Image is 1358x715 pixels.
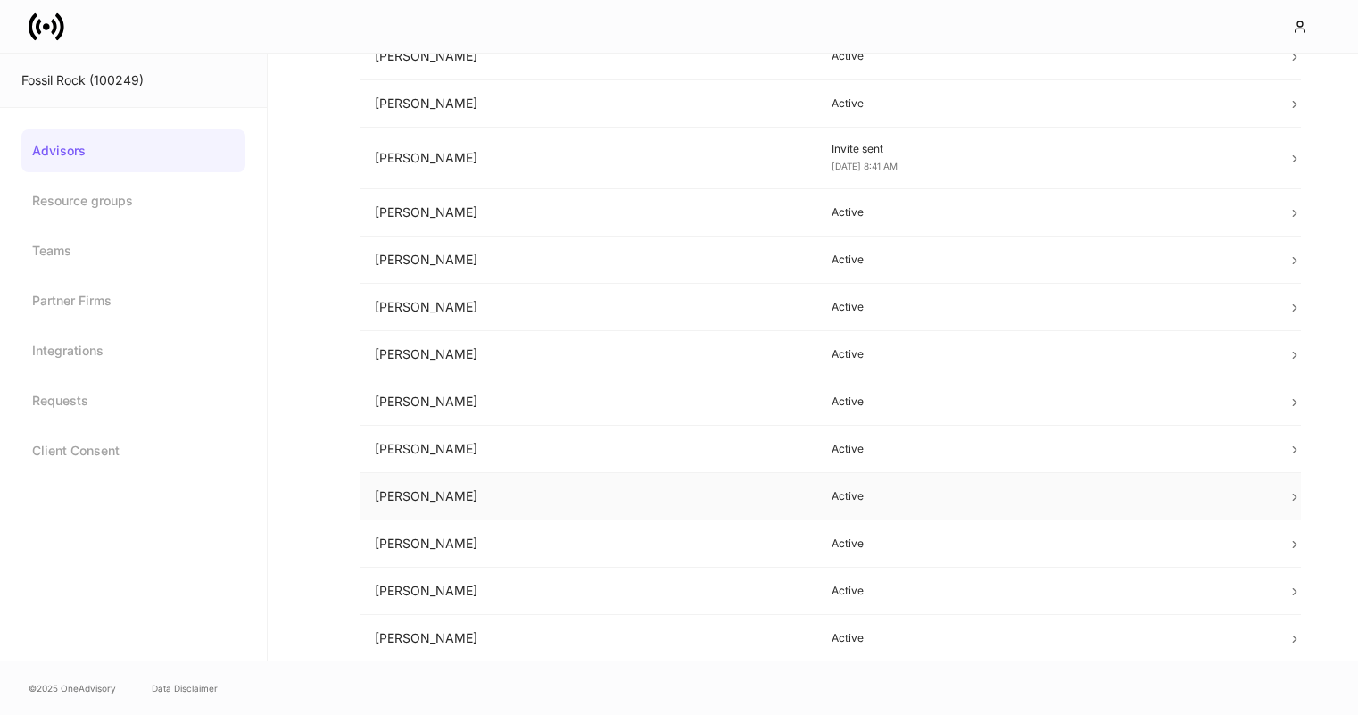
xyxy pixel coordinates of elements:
[360,237,817,284] td: [PERSON_NAME]
[832,536,1260,551] p: Active
[21,279,245,322] a: Partner Firms
[21,129,245,172] a: Advisors
[152,681,218,695] a: Data Disclaimer
[360,378,817,426] td: [PERSON_NAME]
[360,568,817,615] td: [PERSON_NAME]
[360,331,817,378] td: [PERSON_NAME]
[832,584,1260,598] p: Active
[360,33,817,80] td: [PERSON_NAME]
[21,379,245,422] a: Requests
[832,347,1260,362] p: Active
[832,489,1260,503] p: Active
[360,473,817,520] td: [PERSON_NAME]
[21,429,245,472] a: Client Consent
[360,128,817,189] td: [PERSON_NAME]
[832,631,1260,645] p: Active
[832,300,1260,314] p: Active
[360,189,817,237] td: [PERSON_NAME]
[832,442,1260,456] p: Active
[360,520,817,568] td: [PERSON_NAME]
[21,229,245,272] a: Teams
[360,284,817,331] td: [PERSON_NAME]
[21,179,245,222] a: Resource groups
[832,253,1260,267] p: Active
[832,96,1260,111] p: Active
[832,161,898,171] span: [DATE] 8:41 AM
[360,80,817,128] td: [PERSON_NAME]
[21,329,245,372] a: Integrations
[832,142,1260,156] p: Invite sent
[360,426,817,473] td: [PERSON_NAME]
[832,205,1260,220] p: Active
[21,71,245,89] div: Fossil Rock (100249)
[360,615,817,662] td: [PERSON_NAME]
[29,681,116,695] span: © 2025 OneAdvisory
[832,49,1260,63] p: Active
[832,395,1260,409] p: Active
